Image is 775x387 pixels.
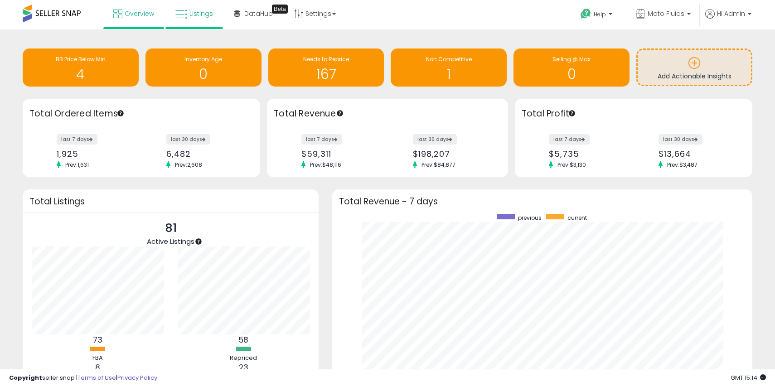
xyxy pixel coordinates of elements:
[116,109,125,117] div: Tooltip anchor
[23,48,139,87] a: BB Price Below Min 4
[549,149,627,159] div: $5,735
[125,9,154,18] span: Overview
[166,149,244,159] div: 6,482
[117,373,157,382] a: Privacy Policy
[305,161,346,169] span: Prev: $48,116
[57,149,135,159] div: 1,925
[147,220,194,237] p: 81
[145,48,262,87] a: Inventory Age 0
[268,48,384,87] a: Needs to Reprice 167
[93,334,102,345] b: 73
[658,72,731,81] span: Add Actionable Insights
[71,354,125,363] div: FBA
[552,55,591,63] span: Selling @ Max
[522,107,746,120] h3: Total Profit
[61,161,93,169] span: Prev: 1,631
[518,67,625,82] h1: 0
[170,161,207,169] span: Prev: 2,608
[9,373,42,382] strong: Copyright
[553,161,591,169] span: Prev: $3,130
[705,9,751,29] a: Hi Admin
[9,374,157,382] div: seller snap | |
[413,149,492,159] div: $198,207
[239,334,248,345] b: 58
[95,362,100,373] b: 8
[166,134,210,145] label: last 30 days
[513,48,630,87] a: Selling @ Max 0
[184,55,222,63] span: Inventory Age
[301,149,381,159] div: $59,311
[395,67,502,82] h1: 1
[391,48,507,87] a: Non Competitive 1
[518,214,542,222] span: previous
[57,134,97,145] label: last 7 days
[663,161,702,169] span: Prev: $3,487
[150,67,257,82] h1: 0
[413,134,457,145] label: last 30 days
[29,107,253,120] h3: Total Ordered Items
[580,8,591,19] i: Get Help
[29,198,312,205] h3: Total Listings
[303,55,349,63] span: Needs to Reprice
[426,55,472,63] span: Non Competitive
[731,373,766,382] span: 2025-10-9 15:14 GMT
[301,134,342,145] label: last 7 days
[194,237,203,246] div: Tooltip anchor
[27,67,134,82] h1: 4
[216,354,271,363] div: Repriced
[659,134,702,145] label: last 30 days
[274,107,501,120] h3: Total Revenue
[648,9,684,18] span: Moto Fluids
[56,55,106,63] span: BB Price Below Min
[573,1,621,29] a: Help
[189,9,213,18] span: Listings
[417,161,460,169] span: Prev: $84,877
[239,362,248,373] b: 23
[717,9,745,18] span: Hi Admin
[244,9,273,18] span: DataHub
[659,149,736,159] div: $13,664
[147,237,194,246] span: Active Listings
[549,134,590,145] label: last 7 days
[273,67,380,82] h1: 167
[336,109,344,117] div: Tooltip anchor
[568,109,576,117] div: Tooltip anchor
[638,50,751,85] a: Add Actionable Insights
[77,373,116,382] a: Terms of Use
[272,5,288,14] div: Tooltip anchor
[567,214,587,222] span: current
[339,198,746,205] h3: Total Revenue - 7 days
[594,10,606,18] span: Help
